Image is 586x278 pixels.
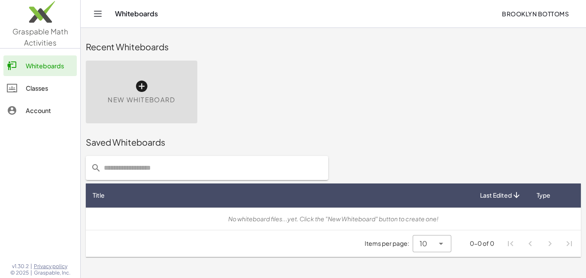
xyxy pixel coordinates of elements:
[30,263,32,270] span: |
[108,95,175,105] span: New Whiteboard
[26,61,73,71] div: Whiteboards
[3,55,77,76] a: Whiteboards
[480,191,512,200] span: Last Edited
[26,105,73,116] div: Account
[10,269,29,276] span: © 2025
[91,7,105,21] button: Toggle navigation
[34,269,70,276] span: Graspable, Inc.
[91,163,101,173] i: prepended action
[537,191,550,200] span: Type
[365,239,413,248] span: Items per page:
[86,136,581,148] div: Saved Whiteboards
[470,239,494,248] div: 0-0 of 0
[501,234,579,254] nav: Pagination Navigation
[86,41,581,53] div: Recent Whiteboards
[502,10,569,18] span: Brooklyn Bottoms
[3,100,77,121] a: Account
[3,78,77,98] a: Classes
[495,6,576,21] button: Brooklyn Bottoms
[30,269,32,276] span: |
[12,263,29,270] span: v1.30.2
[26,83,73,93] div: Classes
[12,27,68,47] span: Graspable Math Activities
[34,263,70,270] a: Privacy policy
[420,238,427,249] span: 10
[93,191,105,200] span: Title
[93,214,574,223] div: No whiteboard files...yet. Click the "New Whiteboard" button to create one!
